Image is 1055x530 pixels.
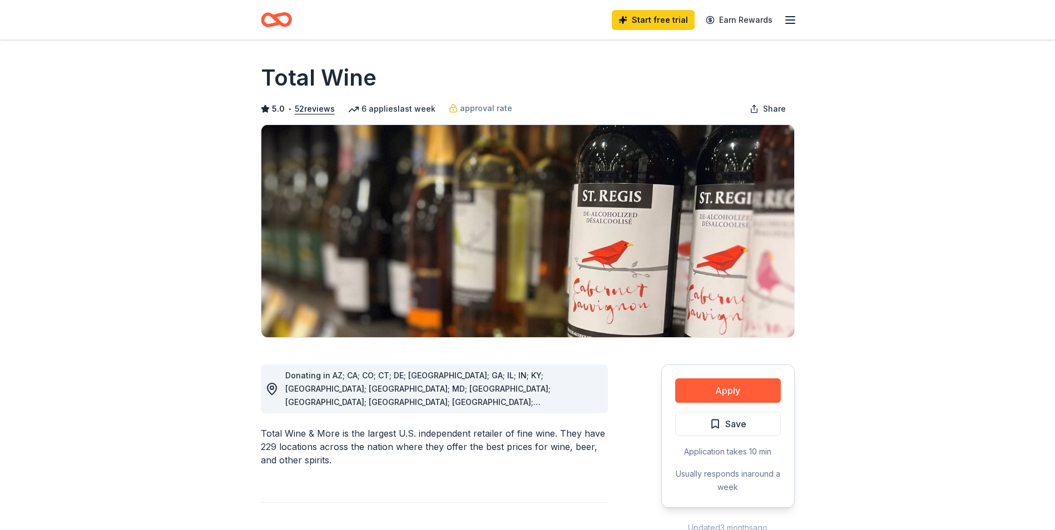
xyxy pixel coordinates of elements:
[612,10,695,30] a: Start free trial
[272,102,285,116] span: 5.0
[348,102,435,116] div: 6 applies last week
[699,10,779,30] a: Earn Rewards
[675,445,781,458] div: Application takes 10 min
[460,102,512,115] span: approval rate
[675,467,781,494] div: Usually responds in around a week
[449,102,512,115] a: approval rate
[741,98,795,120] button: Share
[261,7,292,33] a: Home
[288,104,291,113] span: •
[675,378,781,403] button: Apply
[261,62,377,93] h1: Total Wine
[675,412,781,436] button: Save
[763,102,786,116] span: Share
[295,102,335,116] button: 52reviews
[261,125,794,337] img: Image for Total Wine
[261,427,608,467] div: Total Wine & More is the largest U.S. independent retailer of fine wine. They have 229 locations ...
[285,371,551,447] span: Donating in AZ; CA; CO; CT; DE; [GEOGRAPHIC_DATA]; GA; IL; IN; KY; [GEOGRAPHIC_DATA]; [GEOGRAPHIC...
[725,417,746,431] span: Save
